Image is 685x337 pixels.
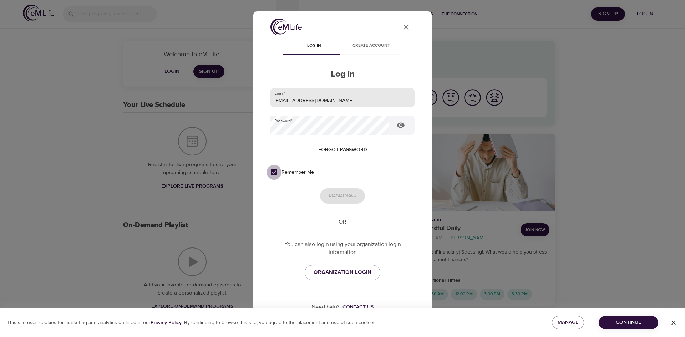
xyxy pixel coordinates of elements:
[270,69,415,80] h2: Log in
[270,38,415,55] div: disabled tabs example
[558,318,578,327] span: Manage
[290,42,338,50] span: Log in
[336,218,349,226] div: OR
[397,19,415,36] button: close
[314,268,371,277] span: ORGANIZATION LOGIN
[347,42,395,50] span: Create account
[151,320,182,326] b: Privacy Policy
[270,240,415,257] p: You can also login using your organization login information
[315,143,370,157] button: Forgot password
[340,303,374,311] a: Contact us
[342,303,374,311] div: Contact us
[311,303,340,311] p: Need help?
[318,145,367,154] span: Forgot password
[305,265,380,280] a: ORGANIZATION LOGIN
[604,318,653,327] span: Continue
[281,169,314,176] span: Remember Me
[270,19,302,35] img: logo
